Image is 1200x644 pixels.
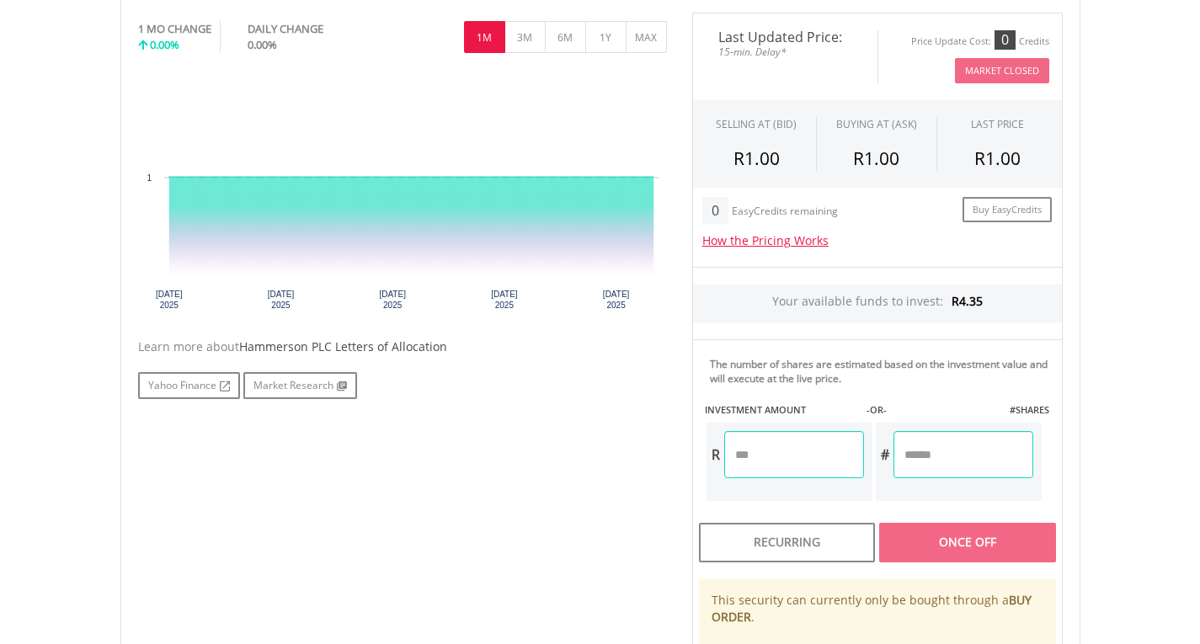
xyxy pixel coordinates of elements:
[626,21,667,53] button: MAX
[248,37,277,52] span: 0.00%
[710,357,1055,386] div: The number of shares are estimated based on the investment value and will execute at the live price.
[853,146,899,170] span: R1.00
[147,173,152,183] text: 1
[716,117,797,131] div: SELLING AT (BID)
[963,197,1052,223] a: Buy EasyCredits
[585,21,627,53] button: 1Y
[702,197,728,224] div: 0
[706,30,865,44] span: Last Updated Price:
[138,338,667,355] div: Learn more about
[706,44,865,60] span: 15-min. Delay*
[952,293,983,309] span: R4.35
[699,523,875,562] div: Recurring
[707,431,724,478] div: R
[138,21,211,37] div: 1 MO CHANGE
[504,21,546,53] button: 3M
[239,338,447,354] span: Hammerson PLC Letters of Allocation
[702,232,829,248] a: How the Pricing Works
[602,290,629,310] text: [DATE] 2025
[248,21,380,37] div: DAILY CHANGE
[464,21,505,53] button: 1M
[693,285,1062,322] div: Your available funds to invest:
[1010,403,1049,417] label: #SHARES
[974,146,1021,170] span: R1.00
[243,372,357,399] a: Market Research
[995,30,1016,49] div: 0
[836,117,917,131] span: BUYING AT (ASK)
[971,117,1024,131] div: LAST PRICE
[732,205,838,220] div: EasyCredits remaining
[150,37,179,52] span: 0.00%
[867,403,887,417] label: -OR-
[138,372,240,399] a: Yahoo Finance
[545,21,586,53] button: 6M
[267,290,294,310] text: [DATE] 2025
[156,290,183,310] text: [DATE] 2025
[955,58,1049,84] button: Market Closed
[879,523,1055,562] div: Once Off
[491,290,518,310] text: [DATE] 2025
[705,403,806,417] label: INVESTMENT AMOUNT
[1019,35,1049,48] div: Credits
[876,431,893,478] div: #
[712,592,1032,625] b: BUY ORDER
[138,69,667,322] div: Chart. Highcharts interactive chart.
[379,290,406,310] text: [DATE] 2025
[138,69,667,322] svg: Interactive chart
[911,35,991,48] div: Price Update Cost:
[733,146,780,170] span: R1.00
